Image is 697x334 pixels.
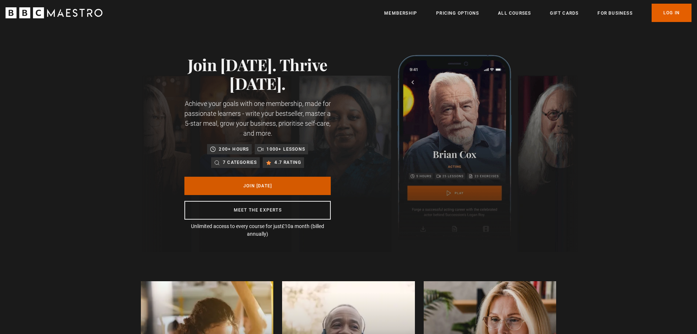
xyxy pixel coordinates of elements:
p: 1000+ lessons [266,146,305,153]
a: Meet the experts [184,201,331,220]
a: Pricing Options [436,10,479,17]
a: Log In [652,4,692,22]
a: Gift Cards [550,10,578,17]
p: 7 categories [223,159,257,166]
a: Membership [384,10,417,17]
nav: Primary [384,4,692,22]
a: For business [597,10,632,17]
h1: Join [DATE]. Thrive [DATE]. [184,55,331,93]
a: Join [DATE] [184,177,331,195]
span: £10 [282,223,291,229]
p: Achieve your goals with one membership, made for passionate learners - write your bestseller, mas... [184,99,331,138]
svg: BBC Maestro [5,7,102,18]
p: Unlimited access to every course for just a month (billed annually) [184,223,331,238]
p: 200+ hours [219,146,249,153]
a: All Courses [498,10,531,17]
p: 4.7 rating [274,159,301,166]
